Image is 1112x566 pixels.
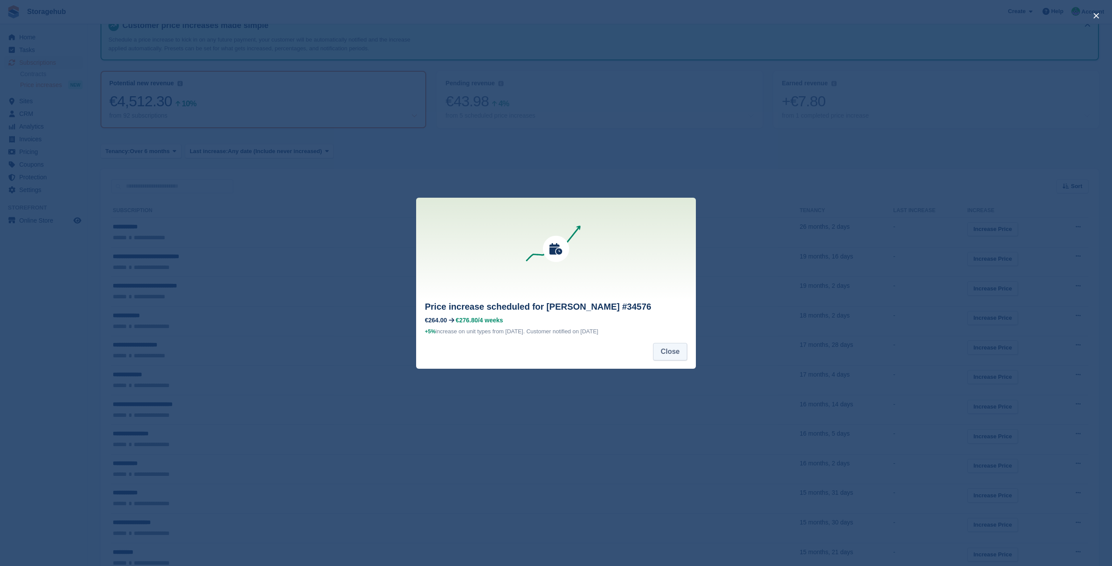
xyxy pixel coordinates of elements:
[653,343,687,360] button: Close
[478,317,503,324] span: /4 weeks
[526,328,598,335] span: Customer notified on [DATE]
[456,317,478,324] span: €276.80
[425,300,687,313] h2: Price increase scheduled for [PERSON_NAME] #34576
[425,317,447,324] div: €264.00
[425,327,435,336] div: +5%
[1089,9,1103,23] button: close
[425,328,525,335] span: increase on unit types from [DATE].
